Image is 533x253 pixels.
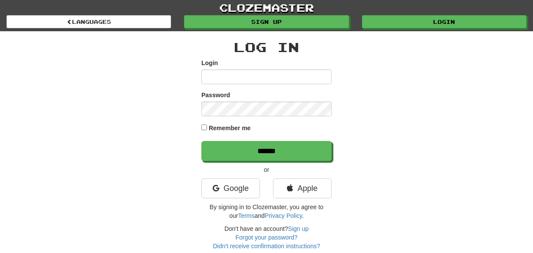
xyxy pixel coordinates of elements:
a: Didn't receive confirmation instructions? [213,243,320,250]
a: Google [201,178,260,198]
a: Apple [273,178,332,198]
a: Privacy Policy [265,212,302,219]
a: Sign up [184,15,349,28]
a: Languages [7,15,171,28]
p: By signing in to Clozemaster, you agree to our and . [201,203,332,220]
p: or [201,165,332,174]
div: Don't have an account? [201,224,332,250]
a: Sign up [288,225,309,232]
label: Login [201,59,218,67]
a: Forgot your password? [235,234,297,241]
h2: Log In [201,40,332,54]
label: Remember me [209,124,251,132]
a: Terms [238,212,254,219]
a: Login [362,15,526,28]
label: Password [201,91,230,99]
